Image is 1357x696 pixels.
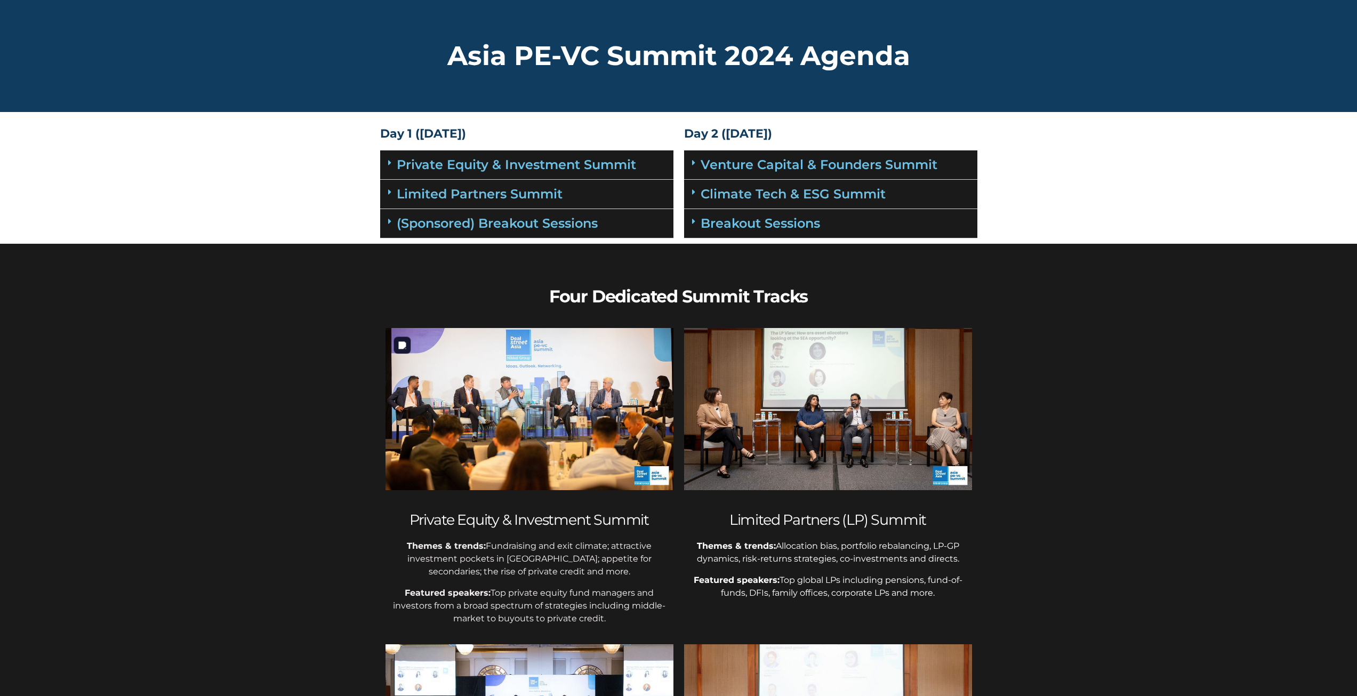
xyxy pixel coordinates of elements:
strong: Themes & trends: [407,541,486,551]
span: Featured speakers: [694,575,780,585]
h4: Day 1 ([DATE]) [380,128,673,140]
span: Top global LPs including pensions, fund-of-funds, DFIs, family offices, corporate LPs and more. [721,575,962,598]
a: Limited Partners Summit [397,186,563,202]
h2: Asia PE-VC Summit 2024 Agenda [380,43,977,69]
span: Themes & trends: [697,541,776,551]
p: Top private equity fund managers and investors from a broad spectrum of strategies including midd... [386,587,673,625]
a: Private Equity & Investment Summit [397,157,636,172]
strong: Featured speakers: [405,588,491,598]
h4: Day 2 ([DATE]) [684,128,977,140]
p: Fundraising and exit climate; attractive investment pockets in [GEOGRAPHIC_DATA]; appetite for se... [386,540,673,578]
a: Climate Tech & ESG Summit [701,186,886,202]
a: Venture Capital & Founders​ Summit [701,157,937,172]
a: (Sponsored) Breakout Sessions [397,215,598,231]
h2: Private Equity & Investment Summit [386,511,673,529]
span: Allocation bias, portfolio rebalancing, LP-GP dynamics, risk-returns strategies, co-investments a... [697,541,961,564]
a: Breakout Sessions [701,215,820,231]
h2: Limited Partners (LP) Summit [684,511,972,529]
b: Four Dedicated Summit Tracks [549,286,808,307]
